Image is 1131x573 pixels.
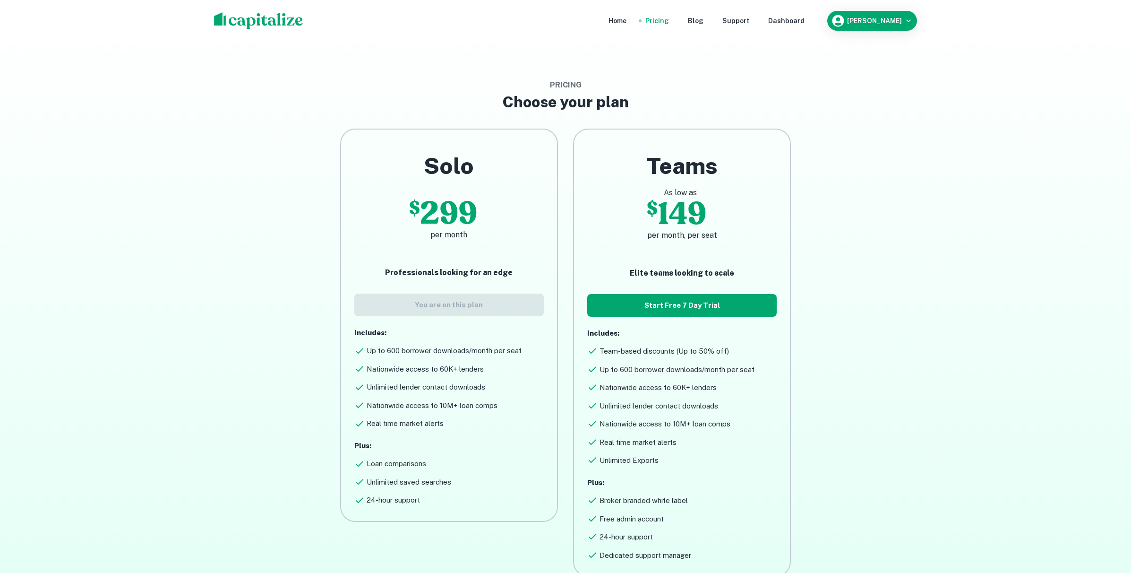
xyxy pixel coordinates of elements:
h2: Solo [354,152,544,180]
h6: Nationwide access to 10M+ loan comps [367,400,497,411]
p: Elite teams looking to scale [587,268,777,279]
h6: Unlimited lender contact downloads [367,382,485,393]
h6: Dedicated support manager [600,550,691,561]
h6: Nationwide access to 10M+ loan comps [600,419,730,430]
h2: Teams [587,152,777,180]
img: capitalize-logo.png [214,12,303,29]
a: Blog [688,16,703,26]
h6: Team-based discounts (Up to 50% off) [600,346,729,357]
h6: per month, per seat [587,230,777,241]
button: Start Free 7 Day Trial [587,294,777,317]
h6: Free admin account [600,514,664,525]
p: 149 [658,199,706,230]
p: Includes: [354,328,544,339]
h6: Up to 600 borrower downloads/month per seat [367,346,522,356]
p: Professionals looking for an edge [354,267,544,278]
h6: Loan comparisons [367,459,426,469]
a: Dashboard [768,16,805,26]
h6: Unlimited saved searches [367,477,451,488]
p: $ [647,199,658,230]
h6: Nationwide access to 60K+ lenders [600,382,717,393]
a: Support [722,16,749,26]
h6: [PERSON_NAME] [847,17,902,24]
p: Plus: [354,441,544,451]
p: $ [409,198,420,229]
a: Home [608,16,626,26]
iframe: Chat Widget [1084,497,1131,543]
h3: Choose your plan [503,91,629,113]
h6: 24-hour support [367,495,420,506]
h6: Real time market alerts [600,437,677,448]
h6: Up to 600 borrower downloads/month per seat [600,365,754,375]
button: [PERSON_NAME] [827,11,917,31]
a: Pricing [645,16,669,26]
p: 299 [420,198,477,229]
h6: Unlimited Exports [600,455,659,466]
span: Pricing [550,80,582,89]
h6: Nationwide access to 60K+ lenders [367,364,484,375]
h6: Unlimited lender contact downloads [600,401,718,412]
h6: Real time market alerts [367,418,444,429]
h6: per month [354,229,544,241]
h6: Broker branded white label [600,495,688,506]
p: Plus: [587,477,777,488]
p: Includes: [587,328,777,339]
h6: 24-hour support [600,532,653,543]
